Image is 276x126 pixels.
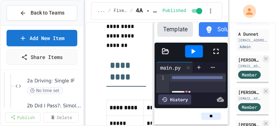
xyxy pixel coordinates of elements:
span: 2a Driving: Single IF [27,78,82,84]
button: Template [157,22,193,37]
span: 2b Did I Pass?: Simple IF [27,103,82,109]
div: 1 [156,74,165,97]
div: History [158,94,191,105]
div: Admin [238,44,252,50]
div: My Account [235,3,258,20]
span: 4A - Arrays main task [136,7,159,15]
div: [PERSON_NAME] [238,56,261,63]
span: Fixed (for) loop [114,8,127,14]
span: ... [97,8,105,14]
div: [EMAIL_ADDRESS][DOMAIN_NAME] [238,96,261,101]
span: / [130,8,133,14]
div: main.py [156,62,193,73]
span: Published [162,8,186,14]
button: Solution [199,22,244,37]
div: [PERSON_NAME] [238,89,261,95]
div: A Dunnet [238,31,267,37]
div: [EMAIL_ADDRESS][DOMAIN_NAME] [238,38,267,43]
span: Member [242,104,257,110]
button: Back to Teams [7,5,77,21]
span: Member [242,71,257,78]
a: Publish [5,112,40,122]
a: Share Items [7,49,77,65]
a: Add New Item [7,30,77,46]
a: Delete [43,112,79,122]
span: No time set [27,87,63,94]
span: / [108,8,111,14]
div: Content is published and visible to students [162,7,204,15]
div: main.py [156,64,184,71]
span: Back to Teams [31,9,64,17]
div: [EMAIL_ADDRESS][DOMAIN_NAME] [238,63,261,69]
